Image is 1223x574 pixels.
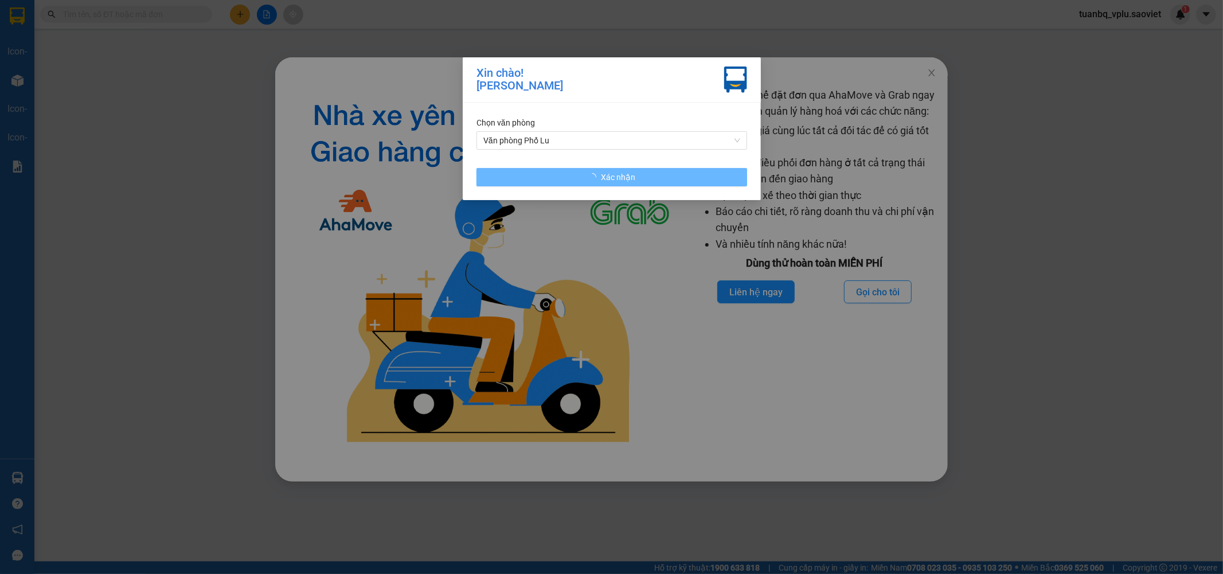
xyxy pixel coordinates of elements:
span: Văn phòng Phố Lu [483,132,740,149]
span: loading [588,173,601,181]
div: Chọn văn phòng [476,116,747,129]
button: Xác nhận [476,168,747,186]
img: vxr-icon [724,67,747,93]
div: Xin chào! [PERSON_NAME] [476,67,563,93]
span: Xác nhận [601,171,635,183]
